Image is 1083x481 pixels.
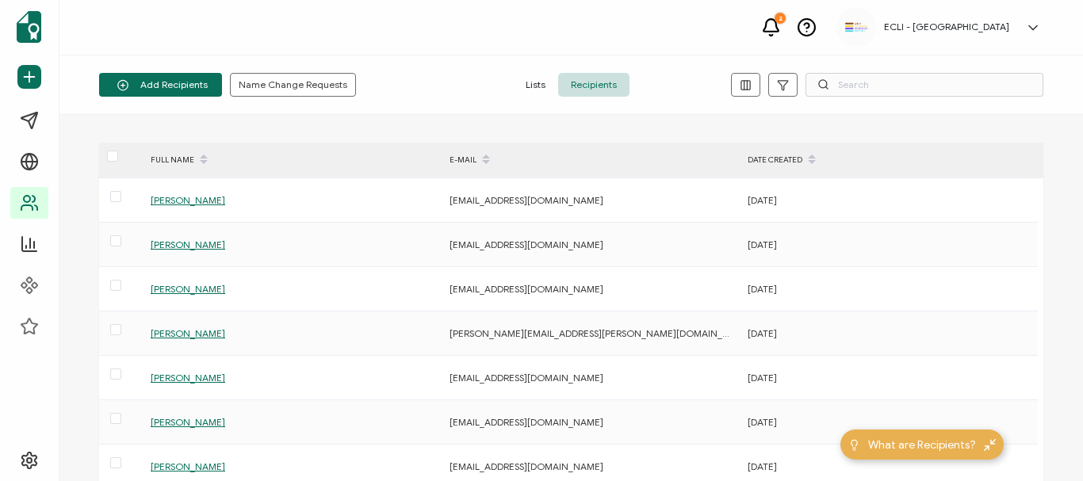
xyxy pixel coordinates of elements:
[151,239,225,250] span: [PERSON_NAME]
[151,194,225,206] span: [PERSON_NAME]
[984,439,996,451] img: minimize-icon.svg
[884,21,1009,32] h5: ECLI - [GEOGRAPHIC_DATA]
[17,11,41,43] img: sertifier-logomark-colored.svg
[151,283,225,295] span: [PERSON_NAME]
[450,327,752,339] span: [PERSON_NAME][EMAIL_ADDRESS][PERSON_NAME][DOMAIN_NAME]
[806,73,1043,97] input: Search
[844,21,868,32] img: a98b1312-5509-453e-a6f2-71bd088ab352.png
[748,239,777,250] span: [DATE]
[450,372,603,384] span: [EMAIL_ADDRESS][DOMAIN_NAME]
[239,80,347,90] span: Name Change Requests
[513,73,558,97] span: Lists
[143,147,442,174] div: FULL NAME
[151,460,225,472] span: [PERSON_NAME]
[748,283,777,295] span: [DATE]
[450,460,603,472] span: [EMAIL_ADDRESS][DOMAIN_NAME]
[151,416,225,428] span: [PERSON_NAME]
[748,460,777,472] span: [DATE]
[450,239,603,250] span: [EMAIL_ADDRESS][DOMAIN_NAME]
[99,73,222,97] button: Add Recipients
[748,416,777,428] span: [DATE]
[558,73,630,97] span: Recipients
[230,73,356,97] button: Name Change Requests
[450,283,603,295] span: [EMAIL_ADDRESS][DOMAIN_NAME]
[442,147,740,174] div: E-MAIL
[775,13,786,24] div: 2
[151,327,225,339] span: [PERSON_NAME]
[868,437,976,453] span: What are Recipients?
[450,416,603,428] span: [EMAIL_ADDRESS][DOMAIN_NAME]
[1004,405,1083,481] iframe: Chat Widget
[450,194,603,206] span: [EMAIL_ADDRESS][DOMAIN_NAME]
[748,372,777,384] span: [DATE]
[151,372,225,384] span: [PERSON_NAME]
[740,147,1038,174] div: DATE CREATED
[748,327,777,339] span: [DATE]
[748,194,777,206] span: [DATE]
